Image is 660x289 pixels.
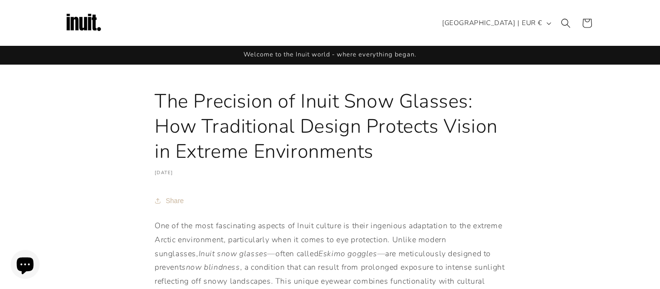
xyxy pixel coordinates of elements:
[318,248,377,259] em: Eskimo goggles
[155,169,173,176] time: [DATE]
[8,250,43,281] inbox-online-store-chat: Shopify online store chat
[442,18,542,28] span: [GEOGRAPHIC_DATA] | EUR €
[199,248,268,259] em: Inuit snow glasses
[182,262,240,273] em: snow blindness
[155,190,187,211] button: Share
[436,14,555,32] button: [GEOGRAPHIC_DATA] | EUR €
[155,89,505,164] h1: The Precision of Inuit Snow Glasses: How Traditional Design Protects Vision in Extreme Environments
[64,4,103,42] img: Inuit Logo
[64,46,596,64] div: Announcement
[555,13,576,34] summary: Search
[244,50,416,59] span: Welcome to the Inuit world - where everything began.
